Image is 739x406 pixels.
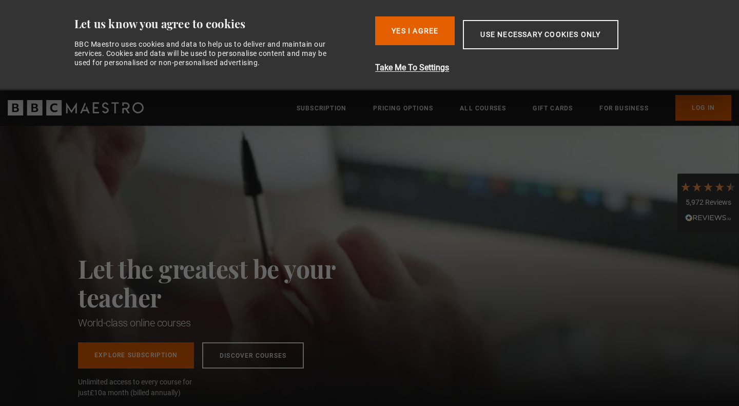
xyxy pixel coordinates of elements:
[297,95,731,121] nav: Primary
[677,173,739,233] div: 5,972 ReviewsRead All Reviews
[297,103,346,113] a: Subscription
[8,100,144,115] svg: BBC Maestro
[599,103,648,113] a: For business
[375,62,672,74] button: Take Me To Settings
[680,181,736,192] div: 4.7 Stars
[685,214,731,221] img: REVIEWS.io
[375,16,455,45] button: Yes I Agree
[78,342,194,369] a: Explore Subscription
[680,212,736,225] div: Read All Reviews
[78,316,381,330] h1: World-class online courses
[74,40,338,68] div: BBC Maestro uses cookies and data to help us to deliver and maintain our services. Cookies and da...
[202,342,304,369] a: Discover Courses
[460,103,506,113] a: All Courses
[78,254,381,312] h2: Let the greatest be your teacher
[373,103,433,113] a: Pricing Options
[533,103,573,113] a: Gift Cards
[74,16,367,31] div: Let us know you agree to cookies
[675,95,731,121] a: Log In
[463,20,618,49] button: Use necessary cookies only
[680,198,736,208] div: 5,972 Reviews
